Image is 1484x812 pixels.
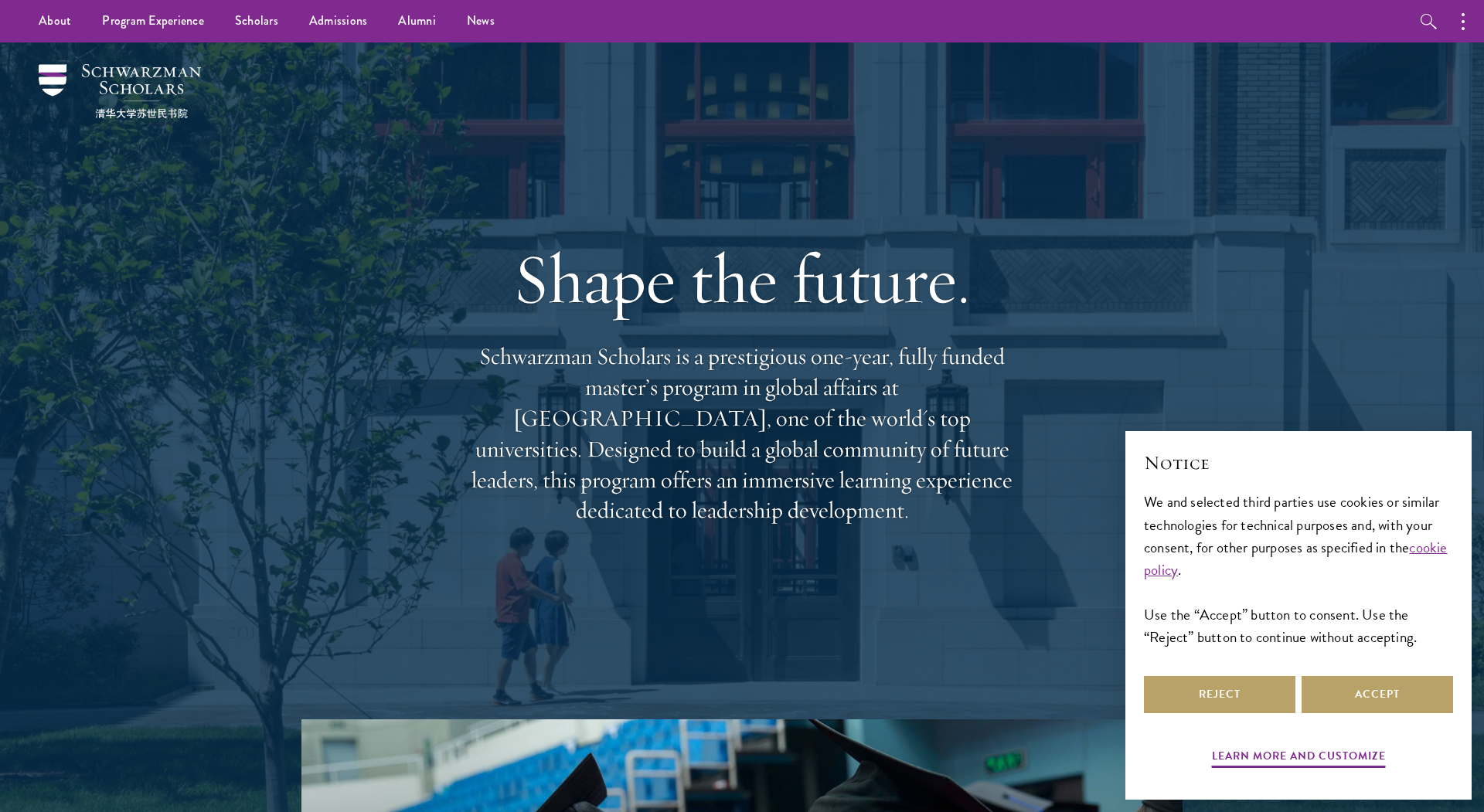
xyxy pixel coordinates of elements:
[1144,536,1448,581] a: cookie policy
[1144,450,1453,476] h2: Notice
[464,236,1020,322] h1: Shape the future.
[1144,491,1453,647] div: We and selected third parties use cookies or similar technologies for technical purposes and, wit...
[39,64,201,118] img: Schwarzman Scholars
[1144,676,1295,713] button: Reject
[464,341,1020,526] p: Schwarzman Scholars is a prestigious one-year, fully funded master’s program in global affairs at...
[1302,676,1453,713] button: Accept
[1212,746,1386,770] button: Learn more and customize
